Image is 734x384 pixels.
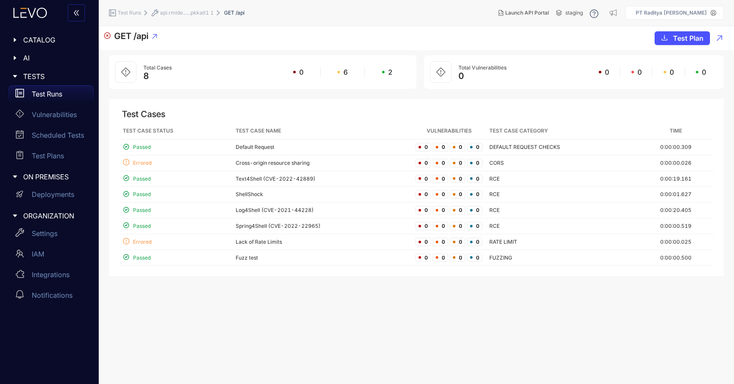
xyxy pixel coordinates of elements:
[486,187,638,203] td: RCE
[450,159,465,167] span: 0
[5,49,94,67] div: AI
[505,10,549,16] span: Launch API Portal
[32,291,73,299] p: Notifications
[32,90,62,98] p: Test Runs
[232,187,412,203] td: ShellShock
[638,123,713,139] th: Time
[23,212,87,220] span: ORGANIZATION
[433,175,448,183] span: 0
[9,287,94,307] a: Notifications
[467,206,482,215] span: 0
[433,206,448,215] span: 0
[638,203,713,218] td: 0:00:20.405
[9,127,94,147] a: Scheduled Tests
[433,254,448,262] span: 0
[133,255,151,261] span: Passed
[416,206,431,215] span: 0
[637,68,642,76] span: 0
[343,68,348,76] span: 6
[15,249,24,258] span: team
[486,171,638,187] td: RCE
[133,160,152,166] span: Errored
[133,207,151,213] span: Passed
[32,131,84,139] p: Scheduled Tests
[224,10,245,16] span: GET /api
[702,68,706,76] span: 0
[491,6,556,20] button: Launch API Portal
[133,223,151,229] span: Passed
[450,206,465,215] span: 0
[655,31,710,45] button: downloadTest Plan
[416,143,431,151] span: 0
[133,176,151,182] span: Passed
[232,234,412,250] td: Lack of Rate Limits
[458,71,464,81] span: 0
[388,68,392,76] span: 2
[638,171,713,187] td: 0:00:19.161
[467,143,482,151] span: 0
[32,230,58,237] p: Settings
[486,155,638,171] td: CORS
[5,168,94,186] div: ON PREMISES
[232,171,412,187] td: Text4Shell (CVE-2022-42889)
[5,31,94,49] div: CATALOG
[486,203,638,218] td: RCE
[133,191,151,197] span: Passed
[638,218,713,234] td: 0:00:00.519
[486,218,638,234] td: RCE
[9,245,94,266] a: IAM
[467,254,482,262] span: 0
[412,123,486,139] th: Vulnerabilities
[160,10,214,16] span: api.rmlde......pkkait1 1
[467,222,482,230] span: 0
[5,207,94,225] div: ORGANIZATION
[119,123,232,139] th: Test Case Status
[299,68,303,76] span: 0
[416,190,431,199] span: 0
[486,234,638,250] td: RATE LIMIT
[433,190,448,199] span: 0
[486,250,638,266] td: FUZZING
[12,213,18,219] span: caret-right
[565,10,583,16] span: staging
[23,73,87,80] span: TESTS
[467,159,482,167] span: 0
[450,175,465,183] span: 0
[416,254,431,262] span: 0
[638,234,713,250] td: 0:00:00.025
[467,190,482,199] span: 0
[12,174,18,180] span: caret-right
[118,10,141,16] span: Test Runs
[467,238,482,246] span: 0
[114,31,149,41] span: GET /api
[450,143,465,151] span: 0
[9,106,94,127] a: Vulnerabilities
[673,34,704,42] span: Test Plan
[661,34,668,42] span: download
[23,36,87,44] span: CATALOG
[416,238,431,246] span: 0
[232,123,412,139] th: Test Case Name
[416,222,431,230] span: 0
[5,67,94,85] div: TESTS
[122,109,713,119] div: Test Cases
[12,55,18,61] span: caret-right
[32,111,77,118] p: Vulnerabilities
[605,68,609,76] span: 0
[32,190,74,198] p: Deployments
[433,222,448,230] span: 0
[458,64,507,71] span: Total Vulnerabilities
[9,147,94,168] a: Test Plans
[486,139,638,155] td: DEFAULT REQUEST CHECKS
[9,85,94,106] a: Test Runs
[450,238,465,246] span: 0
[133,239,152,245] span: Errored
[232,155,412,171] td: Cross-origin resource sharing
[433,238,448,246] span: 0
[32,250,44,258] p: IAM
[433,143,448,151] span: 0
[467,175,482,183] span: 0
[638,139,713,155] td: 0:00:00.309
[73,9,80,17] span: double-left
[32,271,70,278] p: Integrations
